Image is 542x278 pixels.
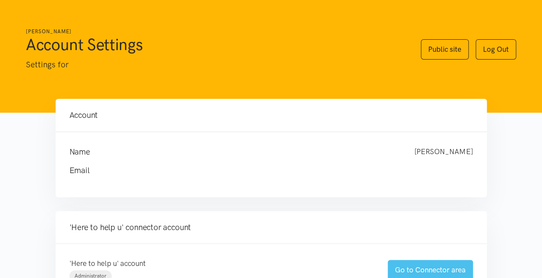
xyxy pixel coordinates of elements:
p: 'Here to help u' account [69,258,370,269]
h4: Account [69,109,473,121]
div: [PERSON_NAME] [406,146,482,158]
h1: Account Settings [26,34,404,55]
h4: 'Here to help u' connector account [69,221,473,234]
a: Public site [421,39,469,60]
h4: Email [69,164,456,177]
a: Log Out [476,39,516,60]
h4: Name [69,146,397,158]
h6: [PERSON_NAME] [26,28,404,36]
p: Settings for [26,58,404,71]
